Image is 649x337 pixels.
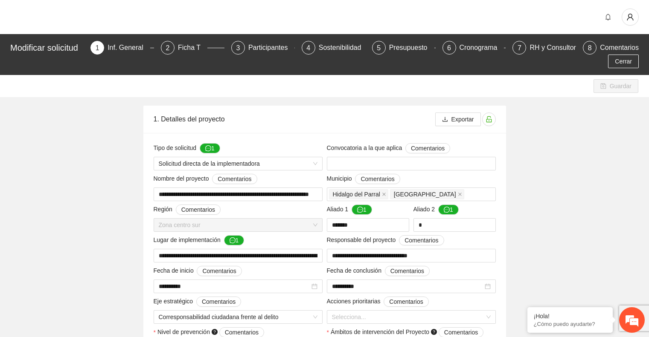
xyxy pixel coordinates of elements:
[178,41,207,55] div: Ficha T
[534,321,606,327] p: ¿Cómo puedo ayudarte?
[588,44,592,52] span: 8
[442,116,448,123] span: download
[154,107,435,131] div: 1. Detalles del proyecto
[200,143,220,153] button: Tipo de solicitud
[451,115,474,124] span: Exportar
[225,328,259,337] span: Comentarios
[608,55,639,68] button: Cerrar
[159,311,317,323] span: Corresponsabilidad ciudadana frente al delito
[385,266,430,276] button: Fecha de conclusión
[327,205,372,215] span: Aliado 1
[327,143,451,153] span: Convocatoria a la que aplica
[444,328,478,337] span: Comentarios
[447,44,451,52] span: 6
[154,143,220,153] span: Tipo de solicitud
[154,205,221,215] span: Región
[601,10,615,24] button: bell
[382,192,386,196] span: close
[460,41,504,55] div: Cronograma
[438,205,459,215] button: Aliado 2
[399,235,444,245] button: Responsable del proyecto
[483,116,495,123] span: unlock
[96,44,99,52] span: 1
[390,189,464,199] span: Chihuahua
[594,79,638,93] button: saveGuardar
[108,41,150,55] div: Inf. General
[302,41,365,55] div: 4Sostenibilidad
[444,207,450,213] span: message
[212,329,218,335] span: question-circle
[327,235,444,245] span: Responsable del proyecto
[154,266,242,276] span: Fecha de inicio
[431,329,437,335] span: question-circle
[357,207,363,213] span: message
[622,9,639,26] button: user
[361,174,394,184] span: Comentarios
[248,41,295,55] div: Participantes
[319,41,368,55] div: Sostenibilidad
[161,41,224,55] div: 2Ficha T
[442,41,506,55] div: 6Cronograma
[202,297,236,306] span: Comentarios
[329,189,388,199] span: Hidalgo del Parral
[154,174,257,184] span: Nombre del proyecto
[372,41,436,55] div: 5Presupuesto
[413,205,459,215] span: Aliado 2
[197,266,242,276] button: Fecha de inicio
[202,266,236,276] span: Comentarios
[482,112,496,126] button: unlock
[181,205,215,214] span: Comentarios
[615,57,632,66] span: Cerrar
[154,235,244,245] span: Lugar de implementación
[602,14,614,20] span: bell
[384,297,428,307] button: Acciones prioritarias
[327,174,400,184] span: Municipio
[600,41,639,55] div: Comentarios
[333,190,380,199] span: Hidalgo del Parral
[530,41,590,55] div: RH y Consultores
[166,44,170,52] span: 2
[355,174,400,184] button: Municipio
[534,313,606,320] div: ¡Hola!
[518,44,521,52] span: 7
[411,144,445,153] span: Comentarios
[218,174,251,184] span: Comentarios
[622,13,638,21] span: user
[230,237,236,244] span: message
[90,41,154,55] div: 1Inf. General
[212,174,257,184] button: Nombre del proyecto
[405,236,438,245] span: Comentarios
[389,41,434,55] div: Presupuesto
[583,41,639,55] div: 8Comentarios
[205,145,211,152] span: message
[405,143,450,153] button: Convocatoria a la que aplica
[231,41,295,55] div: 3Participantes
[389,297,423,306] span: Comentarios
[176,205,221,215] button: Región
[154,297,242,307] span: Eje estratégico
[352,205,372,215] button: Aliado 1
[394,190,456,199] span: [GEOGRAPHIC_DATA]
[306,44,310,52] span: 4
[159,219,317,231] span: Zona centro sur
[327,297,429,307] span: Acciones prioritarias
[435,112,481,126] button: downloadExportar
[196,297,241,307] button: Eje estratégico
[390,266,424,276] span: Comentarios
[327,266,430,276] span: Fecha de conclusión
[512,41,576,55] div: 7RH y Consultores
[236,44,240,52] span: 3
[10,41,85,55] div: Modificar solicitud
[224,235,244,245] button: Lugar de implementación
[377,44,381,52] span: 5
[458,192,462,196] span: close
[159,157,317,170] span: Solicitud directa de la implementadora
